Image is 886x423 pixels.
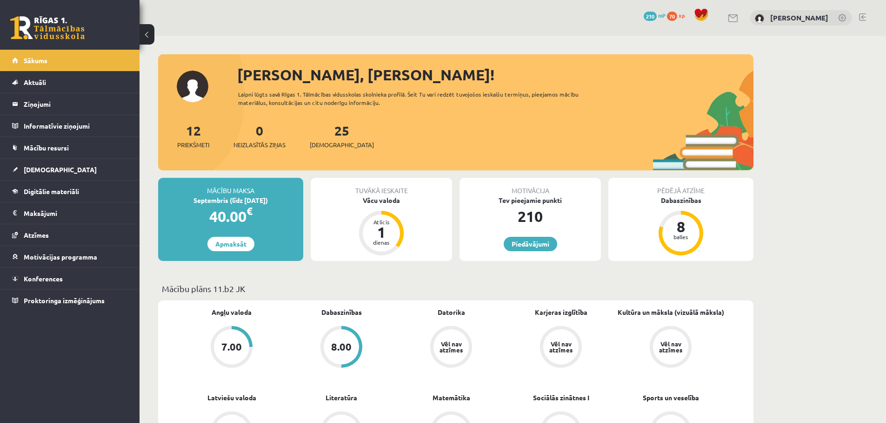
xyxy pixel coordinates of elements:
[658,341,684,353] div: Vēl nav atzīmes
[12,181,128,202] a: Digitālie materiāli
[533,393,589,403] a: Sociālās zinātnes I
[367,219,395,225] div: Atlicis
[438,307,465,317] a: Datorika
[396,326,506,370] a: Vēl nav atzīmes
[24,115,128,137] legend: Informatīvie ziņojumi
[24,296,105,305] span: Proktoringa izmēģinājums
[238,90,595,107] div: Laipni lūgts savā Rīgas 1. Tālmācības vidusskolas skolnieka profilā. Šeit Tu vari redzēt tuvojošo...
[24,93,128,115] legend: Ziņojumi
[12,290,128,311] a: Proktoringa izmēģinājums
[618,307,724,317] a: Kultūra un māksla (vizuālā māksla)
[548,341,574,353] div: Vēl nav atzīmes
[667,234,695,240] div: balles
[616,326,726,370] a: Vēl nav atzīmes
[12,93,128,115] a: Ziņojumi
[310,140,374,150] span: [DEMOGRAPHIC_DATA]
[177,122,209,150] a: 12Priekšmeti
[12,50,128,71] a: Sākums
[12,115,128,137] a: Informatīvie ziņojumi
[326,393,357,403] a: Literatūra
[12,224,128,246] a: Atzīmes
[506,326,616,370] a: Vēl nav atzīmes
[177,326,286,370] a: 7.00
[24,78,46,86] span: Aktuāli
[207,393,256,403] a: Latviešu valoda
[460,178,601,195] div: Motivācija
[667,12,689,19] a: 70 xp
[12,137,128,158] a: Mācību resursi
[331,342,352,352] div: 8.00
[177,140,209,150] span: Priekšmeti
[12,268,128,289] a: Konferences
[321,307,362,317] a: Dabaszinības
[12,202,128,224] a: Maksājumi
[246,204,253,218] span: €
[158,178,303,195] div: Mācību maksa
[233,140,286,150] span: Neizlasītās ziņas
[12,159,128,180] a: [DEMOGRAPHIC_DATA]
[311,195,452,205] div: Vācu valoda
[770,13,828,22] a: [PERSON_NAME]
[755,14,764,23] img: Markuss Orlovs
[24,231,49,239] span: Atzīmes
[433,393,470,403] a: Matemātika
[286,326,396,370] a: 8.00
[162,282,750,295] p: Mācību plāns 11.b2 JK
[667,12,677,21] span: 70
[158,195,303,205] div: Septembris (līdz [DATE])
[12,72,128,93] a: Aktuāli
[24,165,97,174] span: [DEMOGRAPHIC_DATA]
[679,12,685,19] span: xp
[460,195,601,205] div: Tev pieejamie punkti
[460,205,601,228] div: 210
[158,205,303,228] div: 40.00
[311,178,452,195] div: Tuvākā ieskaite
[367,240,395,245] div: dienas
[644,12,657,21] span: 210
[643,393,699,403] a: Sports un veselība
[310,122,374,150] a: 25[DEMOGRAPHIC_DATA]
[311,195,452,257] a: Vācu valoda Atlicis 1 dienas
[24,253,97,261] span: Motivācijas programma
[644,12,666,19] a: 210 mP
[237,64,753,86] div: [PERSON_NAME], [PERSON_NAME]!
[438,341,464,353] div: Vēl nav atzīmes
[608,178,753,195] div: Pēdējā atzīme
[221,342,242,352] div: 7.00
[10,16,85,39] a: Rīgas 1. Tālmācības vidusskola
[212,307,252,317] a: Angļu valoda
[367,225,395,240] div: 1
[24,143,69,152] span: Mācību resursi
[608,195,753,257] a: Dabaszinības 8 balles
[24,202,128,224] legend: Maksājumi
[658,12,666,19] span: mP
[504,237,557,251] a: Piedāvājumi
[24,274,63,283] span: Konferences
[667,219,695,234] div: 8
[207,237,254,251] a: Apmaksāt
[24,187,79,195] span: Digitālie materiāli
[24,56,47,65] span: Sākums
[608,195,753,205] div: Dabaszinības
[535,307,587,317] a: Karjeras izglītība
[233,122,286,150] a: 0Neizlasītās ziņas
[12,246,128,267] a: Motivācijas programma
